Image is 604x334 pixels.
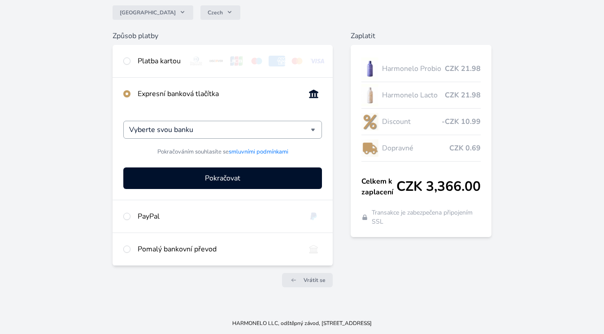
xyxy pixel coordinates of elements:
[361,176,396,198] span: Celkem k zaplacení
[361,84,378,106] img: CLEAN_LACTO_se_stinem_x-hi-lo.jpg
[138,56,181,66] div: Platba kartou
[282,273,333,287] a: Vrátit se
[382,143,449,154] span: Dopravné
[361,57,378,80] img: CLEAN_PROBIO_se_stinem_x-lo.jpg
[382,90,445,101] span: Harmonelo Lacto
[269,56,285,66] img: amex.svg
[229,148,288,156] a: smluvními podmínkami
[248,56,265,66] img: maestro.svg
[449,143,481,154] span: CZK 0.69
[305,88,322,99] img: onlineBanking_CZ.svg
[138,244,298,255] div: Pomalý bankovní převod
[445,63,481,74] span: CZK 21.98
[442,116,481,127] span: -CZK 10.99
[304,277,326,284] span: Vrátit se
[305,211,322,222] img: paypal.svg
[157,148,288,156] span: Pokračováním souhlasíte se
[372,208,481,226] span: Transakce je zabezpečena připojením SSL
[351,31,491,41] h6: Zaplatit
[138,88,298,99] div: Expresní banková tlačítka
[309,56,326,66] img: visa.svg
[208,9,223,16] span: Czech
[445,90,481,101] span: CZK 21.98
[361,137,378,159] img: delivery-lo.png
[138,211,298,222] div: PayPal
[305,244,322,255] img: bankTransfer_IBAN.svg
[205,173,240,184] span: Pokračovat
[396,179,481,195] span: CZK 3,366.00
[129,124,311,135] input: Hledat...
[228,56,245,66] img: jcb.svg
[188,56,204,66] img: diners.svg
[120,9,176,16] span: [GEOGRAPHIC_DATA]
[382,63,445,74] span: Harmonelo Probio
[113,5,193,20] button: [GEOGRAPHIC_DATA]
[289,56,305,66] img: mc.svg
[208,56,225,66] img: discover.svg
[382,116,442,127] span: Discount
[123,121,322,139] div: Vyberte svou banku
[123,167,322,189] button: Pokračovat
[200,5,240,20] button: Czech
[361,110,378,133] img: discount-lo.png
[113,31,333,41] h6: Způsob platby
